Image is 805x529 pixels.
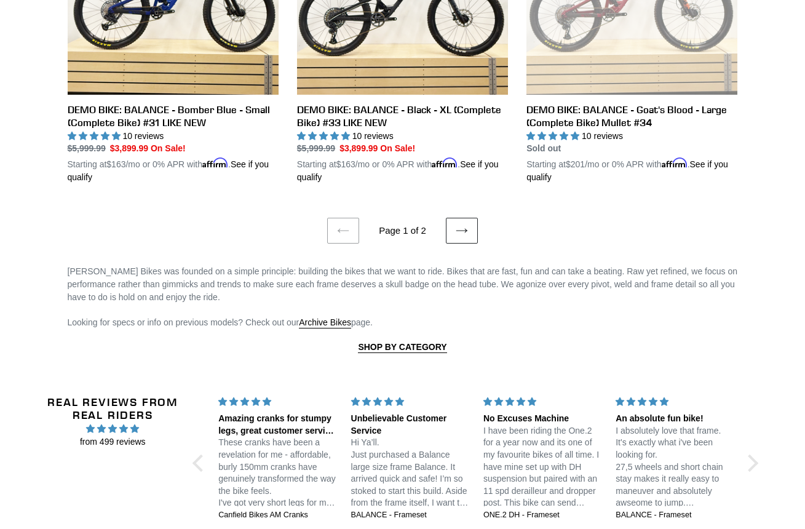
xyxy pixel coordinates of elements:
a: Canfield Bikes AM Cranks [218,510,336,521]
div: Unbelievable Customer Service [351,413,469,437]
div: An absolute fun bike! [616,413,733,425]
div: 5 stars [616,396,733,408]
div: 5 stars [351,396,469,408]
span: 4.96 stars [40,422,185,436]
div: No Excuses Machine [483,413,601,425]
a: ONE.2 DH - Frameset [483,510,601,521]
a: BALANCE - Frameset [616,510,733,521]
div: 5 stars [483,396,601,408]
p: These cranks have been a revelation for me - affordable, burly 150mm cranks have genuinely transf... [218,437,336,509]
div: Amazing cranks for stumpy legs, great customer service too [218,413,336,437]
strong: SHOP BY CATEGORY [358,342,446,352]
li: Page 1 of 2 [362,224,443,238]
a: Archive Bikes [299,317,351,328]
p: I absolutely love that frame. It's exactly what i've been looking for. 27,5 wheels and short chai... [616,425,733,509]
p: Hi Ya’ll. Just purchased a Balance large size frame Balance. It arrived quick and safe! I’m so st... [351,437,469,509]
p: I have been riding the One.2 for a year now and its one of my favourite bikes of all time. I have... [483,425,601,509]
span: from 499 reviews [40,436,185,448]
div: 5 stars [218,396,336,408]
p: [PERSON_NAME] Bikes was founded on a simple principle: building the bikes that we want to ride. B... [68,265,738,304]
h2: Real Reviews from Real Riders [40,396,185,422]
span: Looking for specs or info on previous models? Check out our page. [68,317,373,328]
a: SHOP BY CATEGORY [358,342,446,353]
a: BALANCE - Frameset [351,510,469,521]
